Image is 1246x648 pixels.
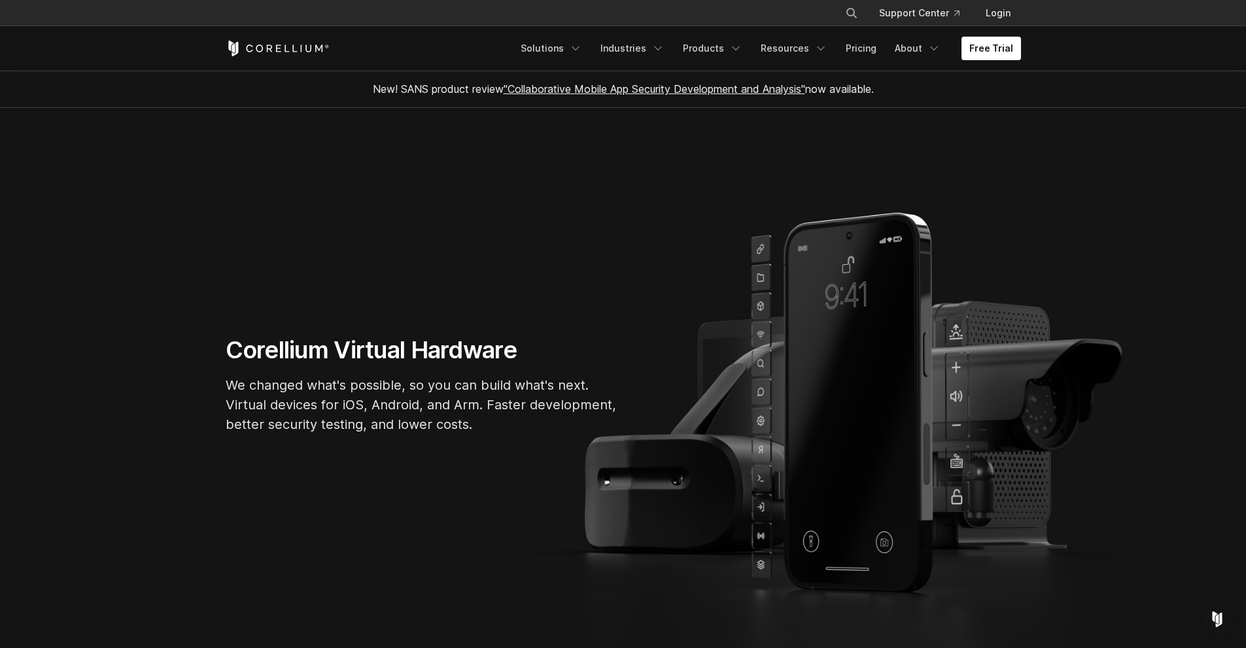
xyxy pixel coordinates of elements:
a: "Collaborative Mobile App Security Development and Analysis" [504,82,805,95]
a: Solutions [513,37,590,60]
a: Corellium Home [226,41,330,56]
a: Industries [593,37,672,60]
div: Navigation Menu [829,1,1021,25]
h1: Corellium Virtual Hardware [226,335,618,365]
div: Navigation Menu [513,37,1021,60]
a: Support Center [869,1,970,25]
p: We changed what's possible, so you can build what's next. Virtual devices for iOS, Android, and A... [226,375,618,434]
a: Free Trial [961,37,1021,60]
a: Resources [753,37,835,60]
a: Pricing [838,37,884,60]
a: Login [975,1,1021,25]
button: Search [840,1,863,25]
a: Products [675,37,750,60]
span: New! SANS product review now available. [373,82,874,95]
a: About [887,37,948,60]
div: Open Intercom Messenger [1202,604,1233,635]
